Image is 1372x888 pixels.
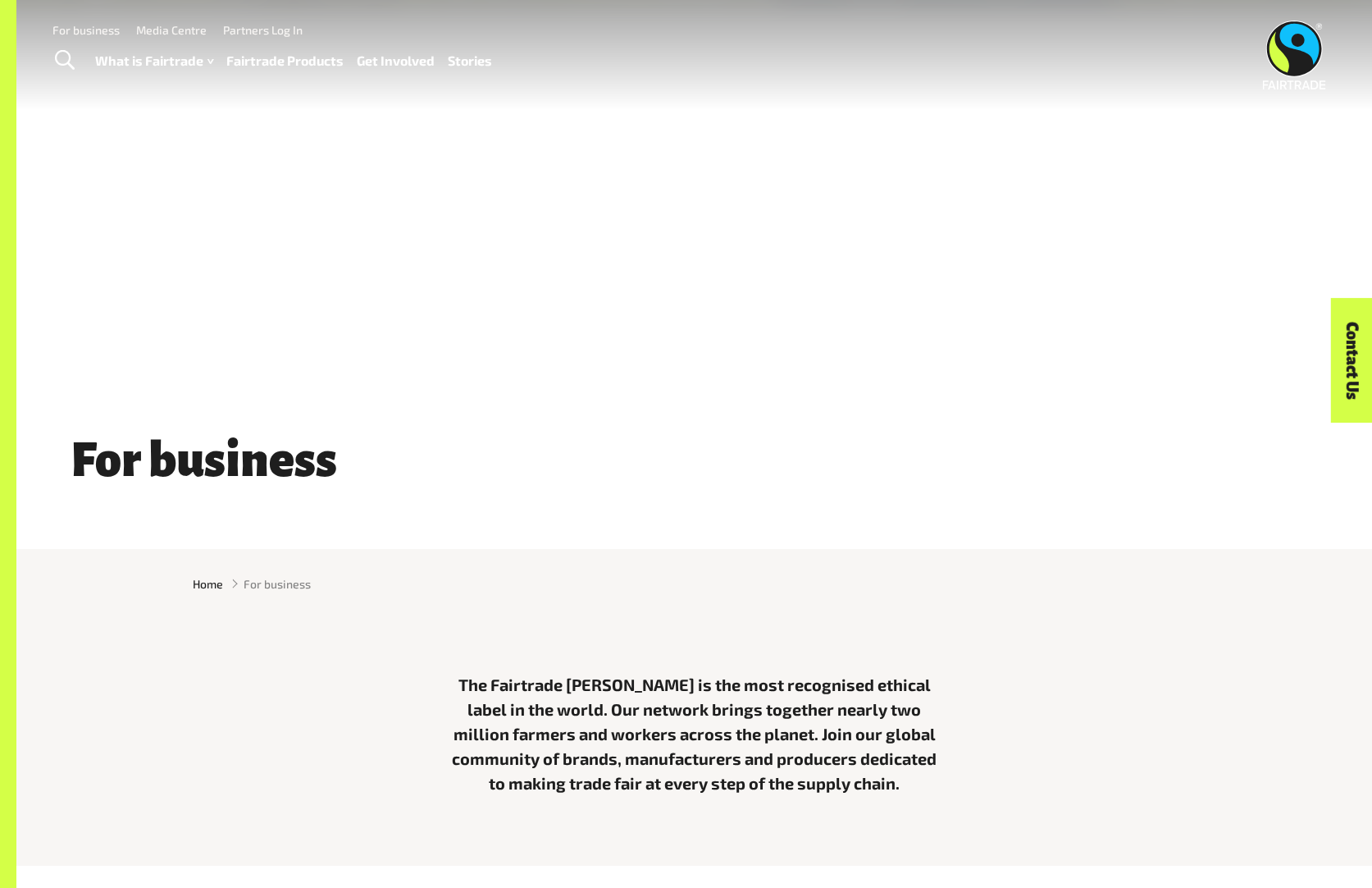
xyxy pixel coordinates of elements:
a: Media Centre [136,23,207,37]
img: Fairtrade Australia New Zealand logo [1263,21,1326,89]
p: The Fairtrade [PERSON_NAME] is the most recognised ethical label in the world. Our network brings... [449,672,941,795]
a: Fairtrade Products [226,49,344,73]
a: Stories [448,49,492,73]
span: For business [66,434,343,487]
a: Partners Log In [223,23,303,37]
a: For business [52,23,120,37]
a: Home [193,575,223,593]
a: Get Involved [357,49,435,73]
a: What is Fairtrade [95,49,213,73]
a: Toggle Search [44,40,84,81]
span: For business [244,575,311,593]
